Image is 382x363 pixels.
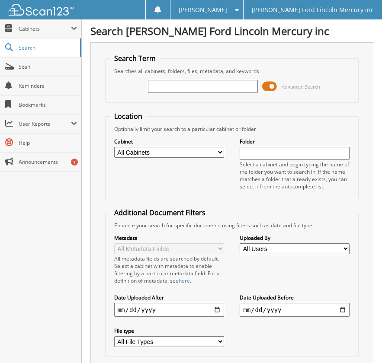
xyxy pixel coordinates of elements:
[240,303,350,317] input: end
[114,294,224,301] label: Date Uploaded After
[114,138,224,145] label: Cabinet
[240,234,350,242] label: Uploaded By
[114,234,224,242] label: Metadata
[19,101,77,108] span: Bookmarks
[19,25,71,32] span: Cabinets
[240,294,350,301] label: Date Uploaded Before
[240,138,350,145] label: Folder
[110,125,354,133] div: Optionally limit your search to a particular cabinet or folder
[19,120,71,127] span: User Reports
[71,159,78,166] div: 1
[110,54,160,63] legend: Search Term
[114,327,224,334] label: File type
[282,83,320,90] span: Advanced Search
[19,139,77,146] span: Help
[240,161,350,190] div: Select a cabinet and begin typing the name of the folder you want to search in. If the name match...
[90,24,373,38] h1: Search [PERSON_NAME] Ford Lincoln Mercury inc
[114,303,224,317] input: start
[252,7,374,13] span: [PERSON_NAME] Ford Lincoln Mercury inc
[110,67,354,75] div: Searches all cabinets, folders, files, metadata, and keywords
[19,44,76,51] span: Search
[114,255,224,284] div: All metadata fields are searched by default. Select a cabinet with metadata to enable filtering b...
[110,222,354,229] div: Enhance your search for specific documents using filters such as date and file type.
[179,277,190,284] a: here
[179,7,227,13] span: [PERSON_NAME]
[19,63,77,70] span: Scan
[110,111,147,121] legend: Location
[110,208,210,217] legend: Additional Document Filters
[9,4,74,16] img: scan123-logo-white.svg
[19,82,77,89] span: Reminders
[19,158,77,166] span: Announcements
